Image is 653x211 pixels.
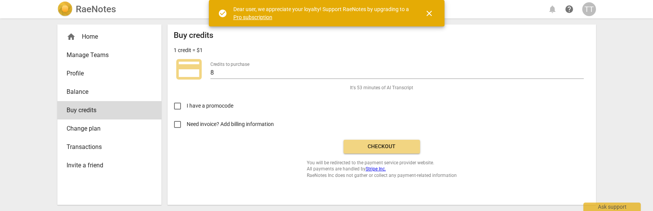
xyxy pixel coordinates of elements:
[57,28,161,46] div: Home
[67,69,146,78] span: Profile
[57,119,161,138] a: Change plan
[67,161,146,170] span: Invite a friend
[420,4,438,23] button: Close
[57,46,161,64] a: Manage Teams
[67,106,146,115] span: Buy credits
[67,32,76,41] span: home
[233,5,411,21] div: Dear user, we appreciate your loyalty! Support RaeNotes by upgrading to a
[174,46,203,54] p: 1 credit = $1
[67,51,146,60] span: Manage Teams
[57,2,116,17] a: LogoRaeNotes
[366,166,386,172] a: Stripe Inc.
[187,120,275,128] span: Need invoice? Add billing information
[57,101,161,119] a: Buy credits
[67,142,146,152] span: Transactions
[210,62,249,67] label: Credits to purchase
[67,32,146,41] div: Home
[582,2,596,16] button: TT
[174,31,213,40] h2: Buy credits
[307,160,457,179] span: You will be redirected to the payment service provider website. All payments are handled by RaeNo...
[350,143,414,150] span: Checkout
[76,4,116,15] h2: RaeNotes
[344,140,420,154] button: Checkout
[425,9,434,18] span: close
[562,2,576,16] a: Help
[57,64,161,83] a: Profile
[57,138,161,156] a: Transactions
[350,85,413,91] span: It's 53 minutes of AI Transcript
[583,203,641,211] div: Ask support
[67,124,146,133] span: Change plan
[57,83,161,101] a: Balance
[218,9,227,18] span: check_circle
[187,102,233,110] span: I have a promocode
[233,14,272,20] a: Pro subscription
[57,2,73,17] img: Logo
[174,54,204,85] span: credit_card
[67,87,146,97] span: Balance
[57,156,161,175] a: Invite a friend
[565,5,574,14] span: help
